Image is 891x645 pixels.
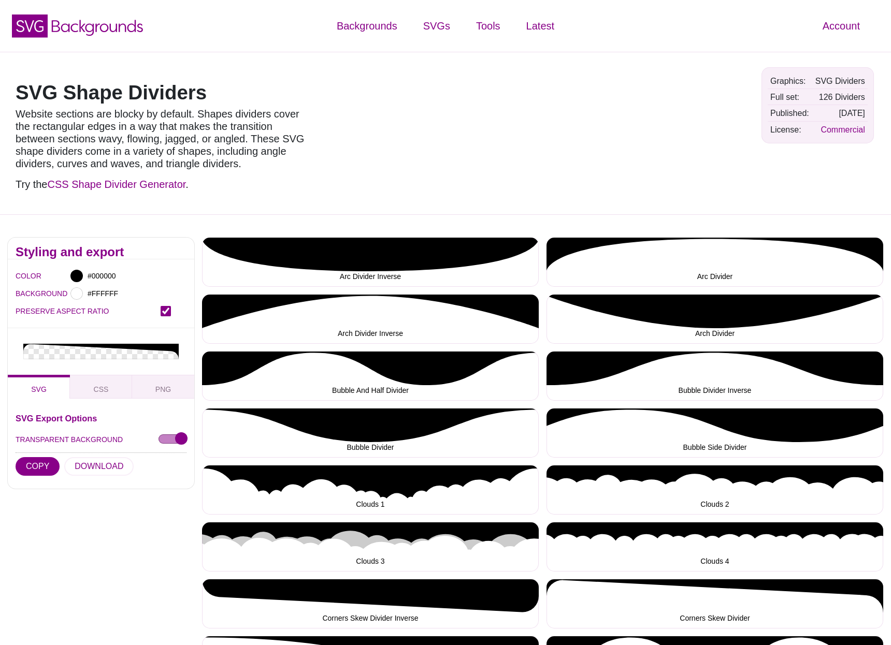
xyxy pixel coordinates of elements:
[16,108,311,170] p: Website sections are blocky by default. Shapes dividers cover the rectangular edges in a way that...
[410,10,463,41] a: SVGs
[48,179,186,190] a: CSS Shape Divider Generator
[202,351,539,401] button: Bubble And Half Divider
[813,74,868,89] td: SVG Dividers
[16,287,28,300] label: BACKGROUND
[16,414,186,422] h3: SVG Export Options
[547,579,883,628] button: Corners Skew Divider
[16,248,186,256] h2: Styling and export
[547,351,883,401] button: Bubble Divider Inverse
[547,522,883,571] button: Clouds 4
[513,10,567,41] a: Latest
[202,295,539,344] button: Arch Divider Inverse
[202,522,539,571] button: Clouds 3
[16,178,311,190] p: Try the .
[16,269,28,283] label: COLOR
[132,375,194,399] button: PNG
[768,74,812,89] td: Graphics:
[813,106,868,121] td: [DATE]
[16,304,161,318] label: PRESERVE ASPECT RATIO
[202,408,539,458] button: Bubble Divider
[202,238,539,287] button: Arc Divider Inverse
[547,295,883,344] button: Arch Divider
[64,457,134,476] button: DOWNLOAD
[202,579,539,628] button: Corners Skew Divider Inverse
[16,457,60,476] button: COPY
[463,10,513,41] a: Tools
[70,375,132,399] button: CSS
[547,465,883,515] button: Clouds 2
[768,106,812,121] td: Published:
[155,385,171,393] span: PNG
[324,10,410,41] a: Backgrounds
[768,122,812,137] td: License:
[768,90,812,105] td: Full set:
[813,90,868,105] td: 126 Dividers
[810,10,873,41] a: Account
[94,385,109,393] span: CSS
[547,408,883,458] button: Bubble Side Divider
[16,83,311,102] h1: SVG Shape Dividers
[16,433,123,446] label: TRANSPARENT BACKGROUND
[547,238,883,287] button: Arc Divider
[821,125,865,134] a: Commercial
[202,465,539,515] button: Clouds 1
